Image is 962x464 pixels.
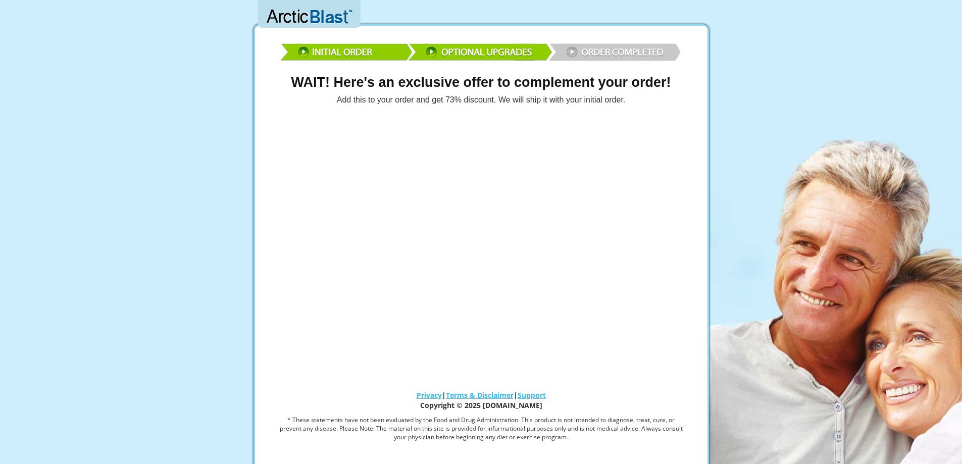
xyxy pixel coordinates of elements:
[417,390,442,400] a: Privacy
[446,390,514,400] a: Terms & Disclaimer
[251,75,711,90] h1: WAIT! Here's an exclusive offer to complement your order!
[518,390,546,400] a: Support
[279,36,683,65] img: reviewbar.png
[279,416,683,441] p: * These statements have not been evaluated by the Food and Drug Administration. This product is n...
[251,95,711,105] h4: Add this to your order and get 73% discount. We will ship it with your initial order.
[279,390,683,410] p: | | Copyright © 2025 [DOMAIN_NAME]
